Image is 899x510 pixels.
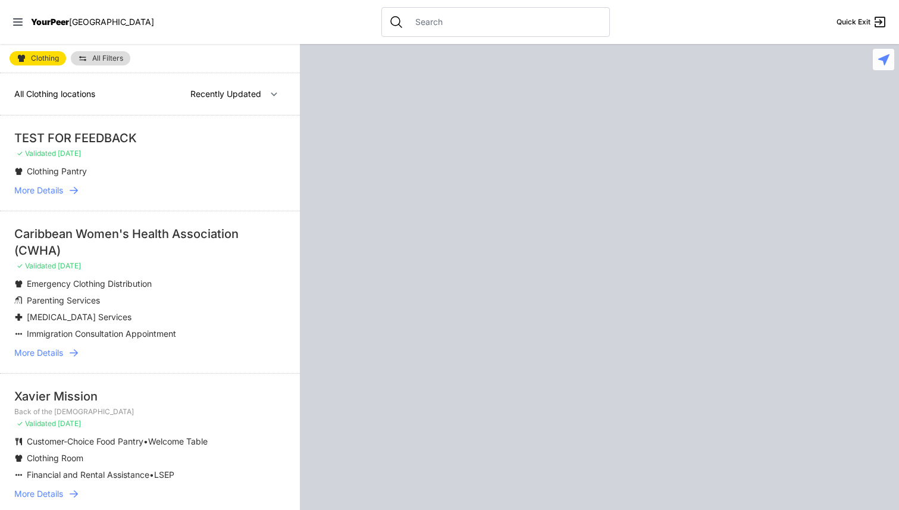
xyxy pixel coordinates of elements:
[14,130,286,146] div: TEST FOR FEEDBACK
[71,51,130,65] a: All Filters
[58,419,81,428] span: [DATE]
[31,17,69,27] span: YourPeer
[10,51,66,65] a: Clothing
[31,55,59,62] span: Clothing
[58,261,81,270] span: [DATE]
[143,436,148,446] span: •
[27,295,100,305] span: Parenting Services
[408,16,602,28] input: Search
[148,436,208,446] span: Welcome Table
[14,226,286,259] div: Caribbean Women's Health Association (CWHA)
[14,184,286,196] a: More Details
[69,17,154,27] span: [GEOGRAPHIC_DATA]
[837,17,870,27] span: Quick Exit
[27,436,143,446] span: Customer-Choice Food Pantry
[17,261,56,270] span: ✓ Validated
[27,453,83,463] span: Clothing Room
[27,312,131,322] span: [MEDICAL_DATA] Services
[14,184,63,196] span: More Details
[27,279,152,289] span: Emergency Clothing Distribution
[27,470,149,480] span: Financial and Rental Assistance
[17,149,56,158] span: ✓ Validated
[14,488,286,500] a: More Details
[149,470,154,480] span: •
[58,149,81,158] span: [DATE]
[92,55,123,62] span: All Filters
[14,347,63,359] span: More Details
[27,328,176,339] span: Immigration Consultation Appointment
[17,419,56,428] span: ✓ Validated
[14,488,63,500] span: More Details
[154,470,174,480] span: LSEP
[27,166,87,176] span: Clothing Pantry
[14,388,286,405] div: Xavier Mission
[837,15,887,29] a: Quick Exit
[14,347,286,359] a: More Details
[14,407,286,417] p: Back of the [DEMOGRAPHIC_DATA]
[14,89,95,99] span: All Clothing locations
[31,18,154,26] a: YourPeer[GEOGRAPHIC_DATA]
